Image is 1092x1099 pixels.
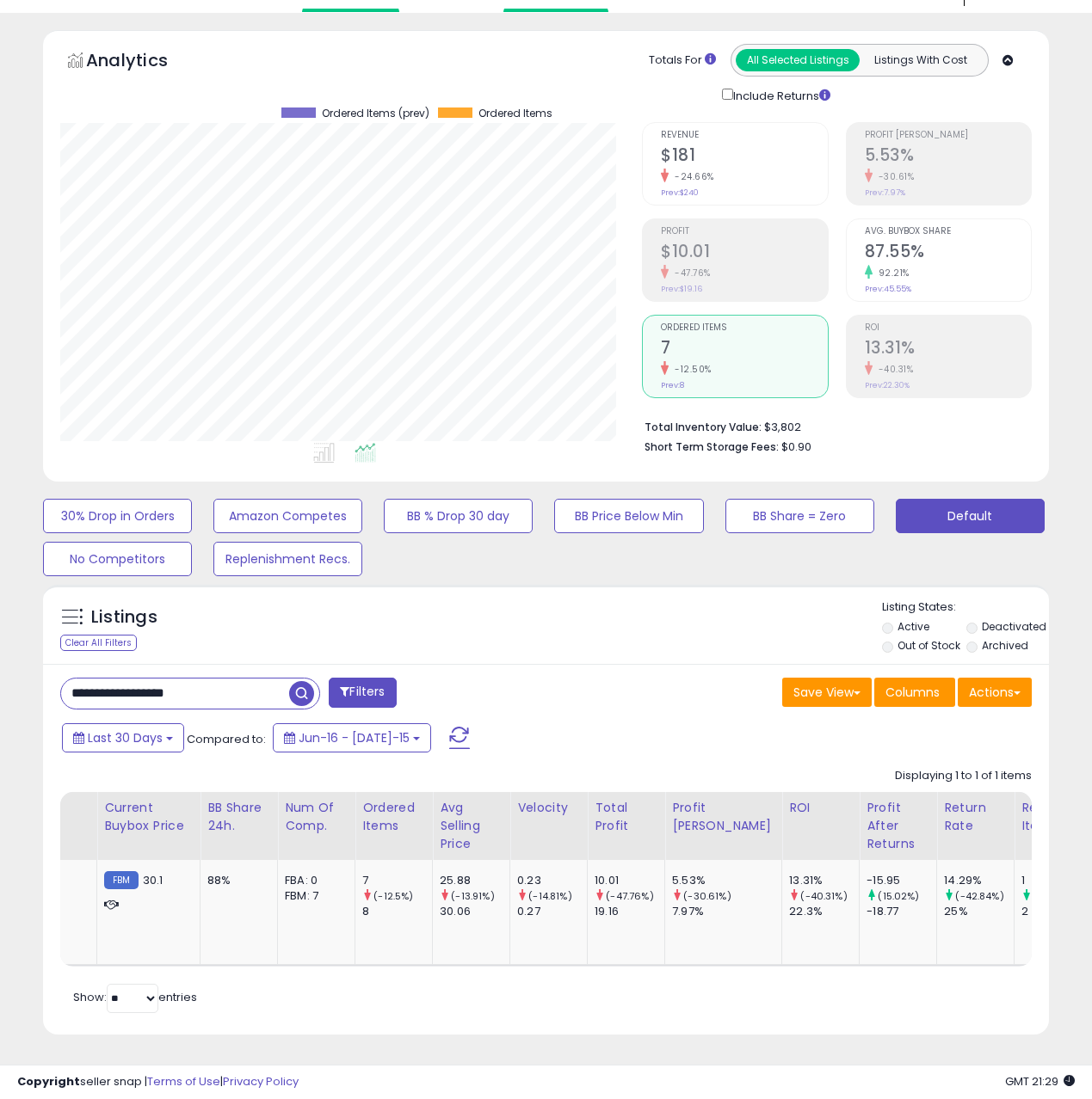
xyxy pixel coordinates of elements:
b: Total Inventory Value: [645,420,762,434]
span: ROI [865,323,1031,333]
div: Clear All Filters [60,635,137,651]
div: seller snap | | [17,1074,299,1090]
div: 19.16 [595,904,664,919]
h2: $181 [661,145,827,169]
div: 7.97% [672,904,781,919]
a: Terms of Use [147,1073,220,1090]
button: All Selected Listings [736,49,860,71]
h2: 7 [661,338,827,361]
span: Revenue [661,131,827,140]
button: BB Price Below Min [554,499,703,533]
button: Last 30 Days [62,723,184,752]
span: Last 30 Days [88,729,163,746]
h2: 87.55% [865,242,1031,265]
small: Prev: 8 [661,380,684,390]
button: No Competitors [43,542,192,576]
button: Default [896,499,1045,533]
div: -18.77 [867,904,936,919]
button: Replenishment Recs. [213,542,362,576]
h2: 5.53% [865,145,1031,169]
small: (-40.31%) [800,889,847,903]
small: Prev: $19.16 [661,284,702,294]
small: -30.61% [873,170,915,183]
small: (-12.5%) [373,889,413,903]
div: FBM: 7 [285,888,342,904]
label: Out of Stock [898,638,960,653]
div: Include Returns [709,85,851,105]
small: -24.66% [669,170,714,183]
div: BB Share 24h. [207,799,270,835]
button: BB Share = Zero [725,499,874,533]
small: (-30.61%) [683,889,731,903]
h5: Listings [91,605,157,629]
li: $3,802 [645,415,1019,436]
div: Profit [PERSON_NAME] [672,799,774,835]
span: 2025-08-15 21:29 GMT [1005,1073,1075,1090]
span: Avg. Buybox Share [865,227,1031,236]
span: Ordered Items [661,323,827,333]
div: Totals For [649,52,716,69]
button: BB % Drop 30 day [384,499,533,533]
small: -40.31% [873,363,914,376]
button: Columns [874,678,955,707]
span: Profit [PERSON_NAME] [865,131,1031,140]
small: -47.76% [669,267,711,279]
h2: $10.01 [661,242,827,265]
div: 8 [362,904,432,919]
small: Prev: 7.97% [865,187,905,198]
div: 14.29% [944,873,1014,888]
p: Listing States: [882,599,1049,616]
span: Columns [885,684,940,701]
span: Profit [661,227,827,236]
div: 30.06 [440,904,509,919]
span: Show: entries [73,989,197,1005]
div: Avg Selling Price [440,799,503,853]
div: Return Rate [944,799,1007,835]
div: 13.31% [789,873,859,888]
small: 92.21% [873,267,910,279]
div: Profit After Returns [867,799,929,853]
div: 10.01 [595,873,664,888]
div: Returned Items [1021,799,1084,835]
div: ROI [789,799,852,817]
small: (-14.81%) [528,889,571,903]
div: 22.3% [789,904,859,919]
h2: 13.31% [865,338,1031,361]
label: Deactivated [982,619,1046,634]
small: Prev: 22.30% [865,380,910,390]
div: Velocity [517,799,580,817]
div: 5.53% [672,873,781,888]
button: Filters [329,678,396,708]
div: Total Profit [595,799,657,835]
span: $0.90 [781,439,811,455]
div: 25% [944,904,1014,919]
small: (-42.84%) [955,889,1003,903]
small: (-47.76%) [606,889,653,903]
button: Listings With Cost [859,49,983,71]
button: Amazon Competes [213,499,362,533]
span: Ordered Items [478,107,552,120]
small: (-13.91%) [451,889,494,903]
div: 0.23 [517,873,587,888]
div: FBA: 0 [285,873,342,888]
div: 0.27 [517,904,587,919]
span: Ordered Items (prev) [322,107,429,120]
small: Prev: 45.55% [865,284,911,294]
button: Actions [958,678,1032,707]
small: Prev: $240 [661,187,699,198]
div: Ordered Items [362,799,425,835]
div: -15.95 [867,873,936,888]
label: Active [898,619,929,634]
div: Current Buybox Price [104,799,193,835]
a: Privacy Policy [223,1073,299,1090]
strong: Copyright [17,1073,80,1090]
div: 1 [1021,873,1091,888]
span: Compared to: [187,731,266,747]
div: 7 [362,873,432,888]
div: Num of Comp. [285,799,348,835]
div: 25.88 [440,873,509,888]
h5: Analytics [86,48,201,77]
span: Jun-16 - [DATE]-15 [299,729,410,746]
div: 2 [1021,904,1091,919]
small: FBM [104,871,138,889]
